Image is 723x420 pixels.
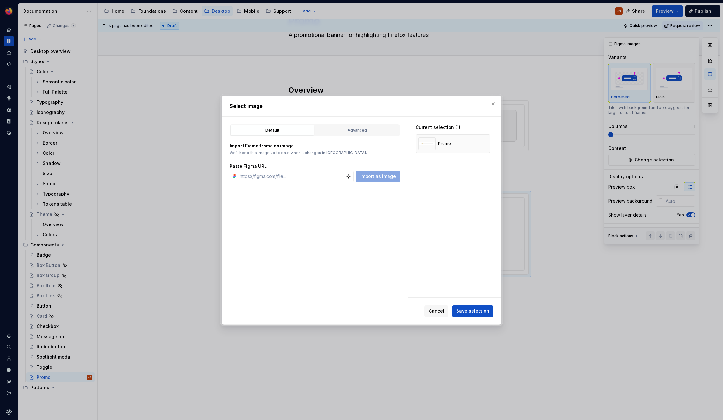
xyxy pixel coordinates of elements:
h2: Select image [230,102,493,110]
span: Save selection [456,308,489,314]
div: Default [232,127,312,133]
input: https://figma.com/file... [237,171,346,182]
button: Save selection [452,305,493,317]
div: Current selection (1) [416,124,490,131]
label: Paste Figma URL [230,163,267,169]
button: Cancel [424,305,448,317]
p: We’ll keep this image up to date when it changes in [GEOGRAPHIC_DATA]. [230,150,400,155]
span: Cancel [429,308,444,314]
div: Advanced [317,127,397,133]
div: Promo [438,141,451,146]
p: Import Figma frame as image [230,143,400,149]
